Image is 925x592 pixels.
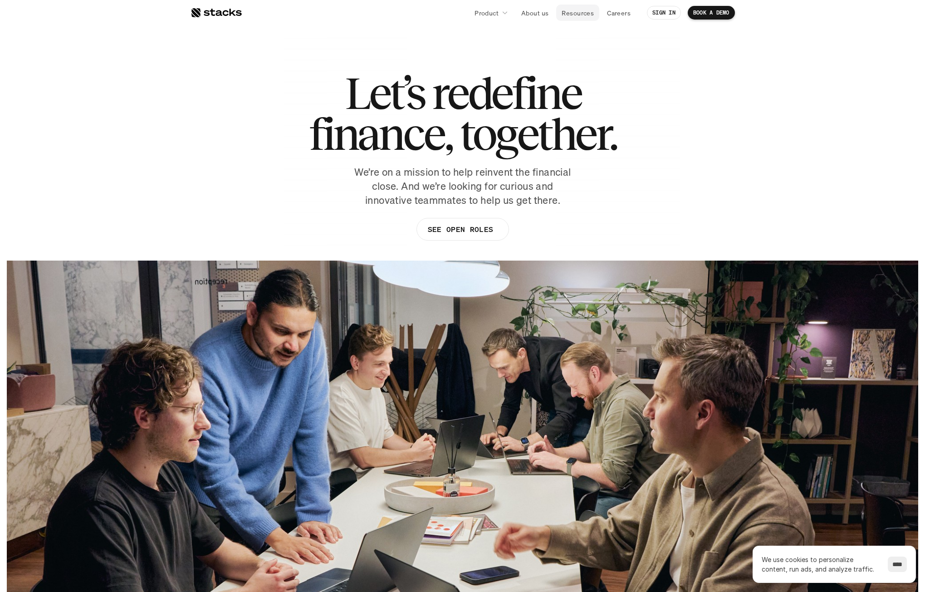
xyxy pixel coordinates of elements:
p: Careers [607,8,631,18]
a: Resources [556,5,599,21]
a: SEE OPEN ROLES [416,218,509,241]
p: SIGN IN [652,10,675,16]
p: We’re on a mission to help reinvent the financial close. And we’re looking for curious and innova... [349,165,576,207]
a: BOOK A DEMO [688,6,735,20]
p: BOOK A DEMO [693,10,729,16]
h1: Let’s redefine finance, together. [309,73,617,154]
a: SIGN IN [647,6,681,20]
p: SEE OPEN ROLES [427,223,493,236]
a: Careers [602,5,636,21]
p: About us [521,8,548,18]
p: Resources [562,8,594,18]
p: Product [475,8,499,18]
a: About us [516,5,554,21]
p: We use cookies to personalize content, run ads, and analyze traffic. [762,555,879,574]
